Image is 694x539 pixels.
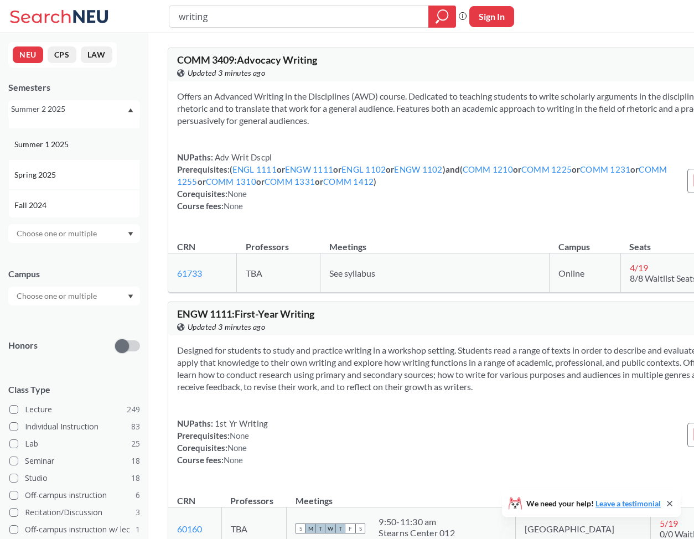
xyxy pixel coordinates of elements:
[9,505,140,520] label: Recitation/Discussion
[265,177,315,186] a: COMM 1331
[595,499,661,508] a: Leave a testimonial
[630,262,648,273] span: 4 / 19
[14,169,58,181] span: Spring 2025
[213,418,268,428] span: 1st Yr Writing
[131,455,140,467] span: 18
[178,7,421,26] input: Class, professor, course number, "phrase"
[81,46,112,63] button: LAW
[428,6,456,28] div: magnifying glass
[9,471,140,485] label: Studio
[355,524,365,533] span: S
[335,524,345,533] span: T
[13,46,43,63] button: NEU
[8,287,140,305] div: Dropdown arrow
[14,138,71,151] span: Summer 1 2025
[463,164,513,174] a: COMM 1210
[221,484,286,507] th: Professors
[177,241,195,253] div: CRN
[177,151,677,212] div: NUPaths: Prerequisites: ( or or or ) and ( or or or or or or ) Corequisites: Course fees:
[188,321,266,333] span: Updated 3 minutes ago
[232,164,277,174] a: ENGL 1111
[136,524,140,536] span: 1
[580,164,630,174] a: COMM 1231
[213,152,272,162] span: Adv Writ Dscpl
[177,268,202,278] a: 61733
[136,489,140,501] span: 6
[9,402,140,417] label: Lecture
[177,54,317,66] span: COMM 3409 : Advocacy Writing
[379,516,455,527] div: 9:50 - 11:30 am
[8,100,140,118] div: Summer 2 2025Dropdown arrowFall 2025Summer 2 2025Summer Full 2025Summer 1 2025Spring 2025Fall 202...
[127,403,140,416] span: 249
[550,253,620,293] td: Online
[9,437,140,451] label: Lab
[436,9,449,24] svg: magnifying glass
[345,524,355,533] span: F
[9,488,140,502] label: Off-campus instruction
[128,294,133,299] svg: Dropdown arrow
[394,164,442,174] a: ENGW 1102
[206,177,256,186] a: COMM 1310
[177,308,314,320] span: ENGW 1111 : First-Year Writing
[11,289,104,303] input: Choose one or multiple
[11,227,104,240] input: Choose one or multiple
[11,103,127,115] div: Summer 2 2025
[177,417,268,466] div: NUPaths: Prerequisites: Corequisites: Course fees:
[8,268,140,280] div: Campus
[128,108,133,112] svg: Dropdown arrow
[341,164,386,174] a: ENGL 1102
[287,484,516,507] th: Meetings
[8,339,38,352] p: Honors
[305,524,315,533] span: M
[128,232,133,236] svg: Dropdown arrow
[9,454,140,468] label: Seminar
[177,524,202,534] a: 60160
[285,164,333,174] a: ENGW 1111
[323,177,374,186] a: COMM 1412
[325,524,335,533] span: W
[8,224,140,243] div: Dropdown arrow
[48,46,76,63] button: CPS
[9,419,140,434] label: Individual Instruction
[237,253,320,293] td: TBA
[469,6,514,27] button: Sign In
[8,383,140,396] span: Class Type
[526,500,661,507] span: We need your help!
[660,518,678,528] span: 5 / 19
[315,524,325,533] span: T
[296,524,305,533] span: S
[9,522,140,537] label: Off-campus instruction w/ lec
[224,455,244,465] span: None
[8,81,140,94] div: Semesters
[329,268,375,278] span: See syllabus
[230,431,250,440] span: None
[550,230,620,253] th: Campus
[224,201,244,211] span: None
[136,506,140,519] span: 3
[131,472,140,484] span: 18
[237,230,320,253] th: Professors
[177,495,195,507] div: CRN
[320,230,550,253] th: Meetings
[227,189,247,199] span: None
[379,527,455,538] div: Stearns Center 012
[131,421,140,433] span: 83
[14,199,49,211] span: Fall 2024
[131,438,140,450] span: 25
[521,164,572,174] a: COMM 1225
[227,443,247,453] span: None
[188,67,266,79] span: Updated 3 minutes ago
[516,484,651,507] th: Campus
